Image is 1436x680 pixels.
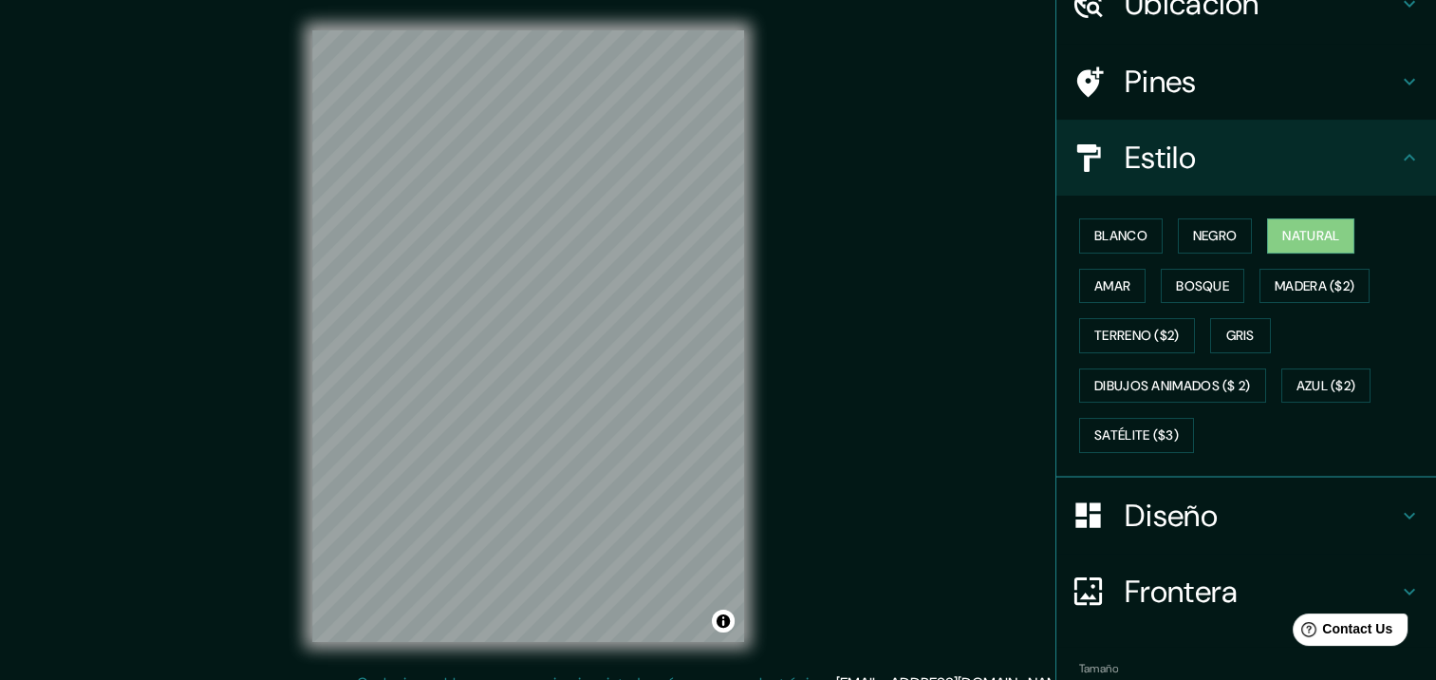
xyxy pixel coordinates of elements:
font: Satélite ($3) [1094,424,1179,447]
font: Gris [1226,324,1255,348]
button: Natural [1267,218,1354,254]
font: Bosque [1176,274,1229,298]
h4: Pines [1125,63,1398,101]
button: Azul ($2) [1281,368,1371,404]
font: Amar [1094,274,1130,298]
font: Blanco [1094,224,1147,248]
font: Terreno ($2) [1094,324,1180,348]
canvas: Mapa [312,30,744,642]
button: Blanco [1079,218,1163,254]
div: Estilo [1056,120,1436,196]
font: Dibujos animados ($ 2) [1094,374,1251,398]
button: Amar [1079,269,1146,304]
button: Gris [1210,318,1271,353]
h4: Estilo [1125,139,1398,177]
font: Negro [1193,224,1238,248]
button: Negro [1178,218,1253,254]
font: Natural [1282,224,1339,248]
button: Bosque [1161,269,1244,304]
button: Satélite ($3) [1079,418,1194,453]
button: Madera ($2) [1259,269,1370,304]
h4: Diseño [1125,497,1398,535]
font: Azul ($2) [1296,374,1356,398]
button: Alternar atribución [712,610,735,633]
h4: Frontera [1125,573,1398,611]
font: Madera ($2) [1275,274,1354,298]
iframe: Help widget launcher [1267,606,1415,659]
label: Tamaño [1079,660,1118,676]
button: Dibujos animados ($ 2) [1079,368,1266,404]
div: Pines [1056,44,1436,120]
div: Frontera [1056,554,1436,630]
div: Diseño [1056,478,1436,554]
button: Terreno ($2) [1079,318,1195,353]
